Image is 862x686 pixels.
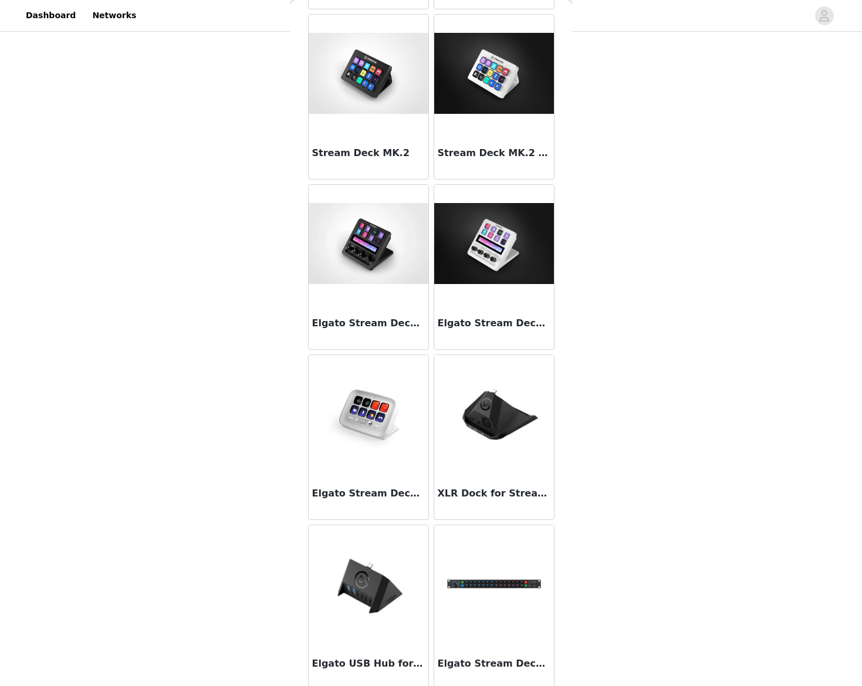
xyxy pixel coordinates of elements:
[438,146,550,160] h3: Stream Deck MK.2 (White)
[19,2,83,29] a: Dashboard
[434,543,554,624] img: Elgato Stream Deck Studio
[434,33,554,114] img: Stream Deck MK.2 (White)
[438,486,550,501] h3: XLR Dock for Stream Deck +
[819,6,830,25] div: avatar
[312,486,425,501] h3: Elgato Stream Deck Neo
[309,372,428,455] img: Elgato Stream Deck Neo
[438,316,550,330] h3: Elgato Stream Deck + white Edition
[309,542,428,626] img: Elgato USB Hub for Stream Deck +
[312,657,425,671] h3: Elgato USB Hub for Stream Deck +
[434,203,554,284] img: Elgato Stream Deck + white Edition
[85,2,143,29] a: Networks
[309,203,428,284] img: Elgato Stream Deck +
[438,657,550,671] h3: Elgato Stream Deck Studio
[434,372,554,456] img: XLR Dock for Stream Deck +
[312,316,425,330] h3: Elgato Stream Deck +
[312,146,425,160] h3: Stream Deck MK.2
[309,33,428,114] img: Stream Deck MK.2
